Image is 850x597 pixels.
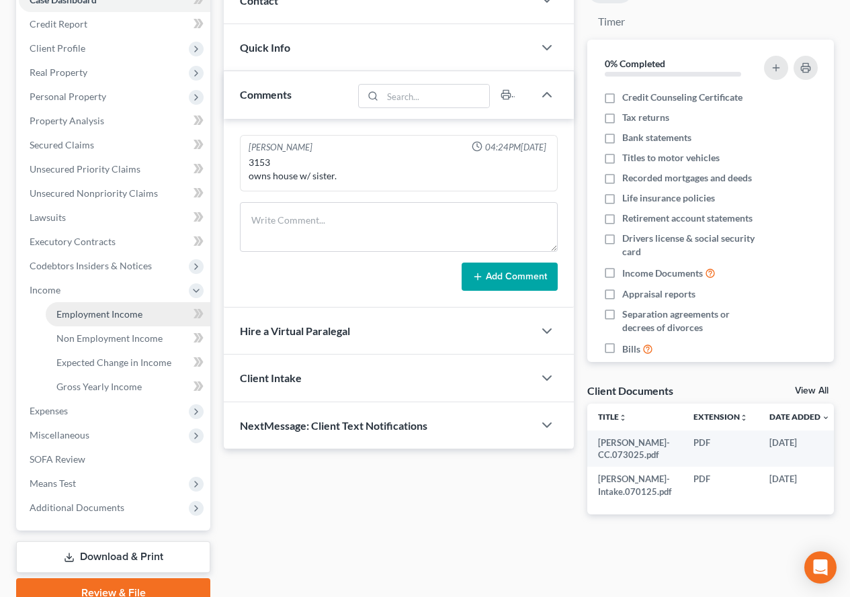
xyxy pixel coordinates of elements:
span: Drivers license & social security card [622,232,761,259]
a: Extensionunfold_more [693,412,748,422]
a: Date Added expand_more [769,412,830,422]
td: [PERSON_NAME]-Intake.070125.pdf [587,467,683,504]
span: Recorded mortgages and deeds [622,171,752,185]
span: Appraisal reports [622,287,695,301]
a: Executory Contracts [19,230,210,254]
span: Expected Change in Income [56,357,171,368]
a: Unsecured Nonpriority Claims [19,181,210,205]
i: unfold_more [740,414,748,422]
span: Credit Report [30,18,87,30]
span: Unsecured Priority Claims [30,163,140,175]
span: Employment Income [56,308,142,320]
div: [PERSON_NAME] [249,141,312,154]
div: 3153 owns house w/ sister. [249,156,549,183]
span: Credit Counseling Certificate [622,91,742,104]
span: Separation agreements or decrees of divorces [622,308,761,334]
strong: 0% Completed [605,58,665,69]
span: SOFA Review [30,453,85,465]
span: Life insurance policies [622,191,715,205]
td: [DATE] [759,467,841,504]
a: Expected Change in Income [46,351,210,375]
span: Miscellaneous [30,429,89,441]
span: Quick Info [240,41,290,54]
span: Non Employment Income [56,332,163,344]
span: Property Analysis [30,115,104,126]
span: Bills [622,342,640,356]
span: Additional Documents [30,502,124,513]
a: Timer [587,9,636,35]
span: Retirement account statements [622,212,753,225]
span: Tax returns [622,111,669,124]
span: Real Property [30,66,87,78]
span: Bank statements [622,131,691,144]
a: Unsecured Priority Claims [19,157,210,181]
span: Lawsuits [30,212,66,223]
a: Download & Print [16,541,210,573]
span: Secured Claims [30,139,94,150]
a: Gross Yearly Income [46,375,210,399]
span: Income [30,284,60,295]
td: [PERSON_NAME]-CC.073025.pdf [587,430,683,467]
span: NextMessage: Client Text Notifications [240,419,427,432]
span: 04:24PM[DATE] [485,141,546,154]
div: Open Intercom Messenger [804,551,837,584]
span: Personal Property [30,91,106,102]
span: Client Profile [30,42,85,54]
a: Titleunfold_more [598,412,627,422]
span: Means Test [30,477,76,489]
span: Expenses [30,405,68,416]
a: Secured Claims [19,133,210,157]
span: Hire a Virtual Paralegal [240,324,350,337]
a: View All [795,386,828,396]
a: SOFA Review [19,447,210,471]
span: Comments [240,88,292,101]
td: PDF [683,467,759,504]
i: unfold_more [619,414,627,422]
span: Codebtors Insiders & Notices [30,260,152,271]
a: Lawsuits [19,205,210,230]
span: Titles to motor vehicles [622,151,720,165]
a: Non Employment Income [46,326,210,351]
a: Credit Report [19,12,210,36]
button: Add Comment [462,263,558,291]
input: Search... [383,85,490,107]
span: Unsecured Nonpriority Claims [30,187,158,199]
a: Employment Income [46,302,210,326]
a: Property Analysis [19,109,210,133]
span: Income Documents [622,267,703,280]
span: Gross Yearly Income [56,381,142,392]
i: expand_more [822,414,830,422]
td: [DATE] [759,430,841,467]
span: Executory Contracts [30,236,116,247]
div: Client Documents [587,383,673,398]
span: Client Intake [240,371,302,384]
td: PDF [683,430,759,467]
